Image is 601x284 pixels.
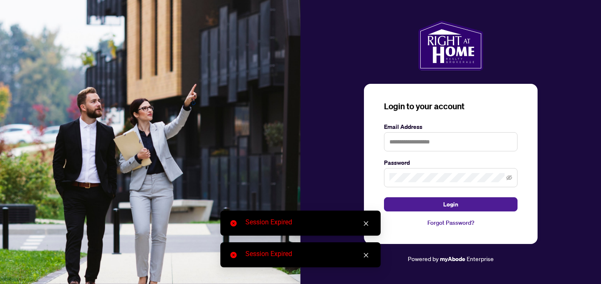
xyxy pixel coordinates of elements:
span: close [363,221,369,226]
span: close-circle [230,220,237,226]
img: ma-logo [418,20,483,70]
span: Enterprise [467,255,494,262]
div: Session Expired [245,217,371,227]
label: Email Address [384,122,518,131]
div: Session Expired [245,249,371,259]
span: Powered by [408,255,439,262]
h3: Login to your account [384,101,518,112]
a: myAbode [440,254,465,264]
button: Login [384,197,518,211]
span: close-circle [230,252,237,258]
a: Close [361,251,371,260]
label: Password [384,158,518,167]
span: eye-invisible [506,175,512,181]
a: Forgot Password? [384,218,518,227]
a: Close [361,219,371,228]
span: Login [443,198,458,211]
span: close [363,252,369,258]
